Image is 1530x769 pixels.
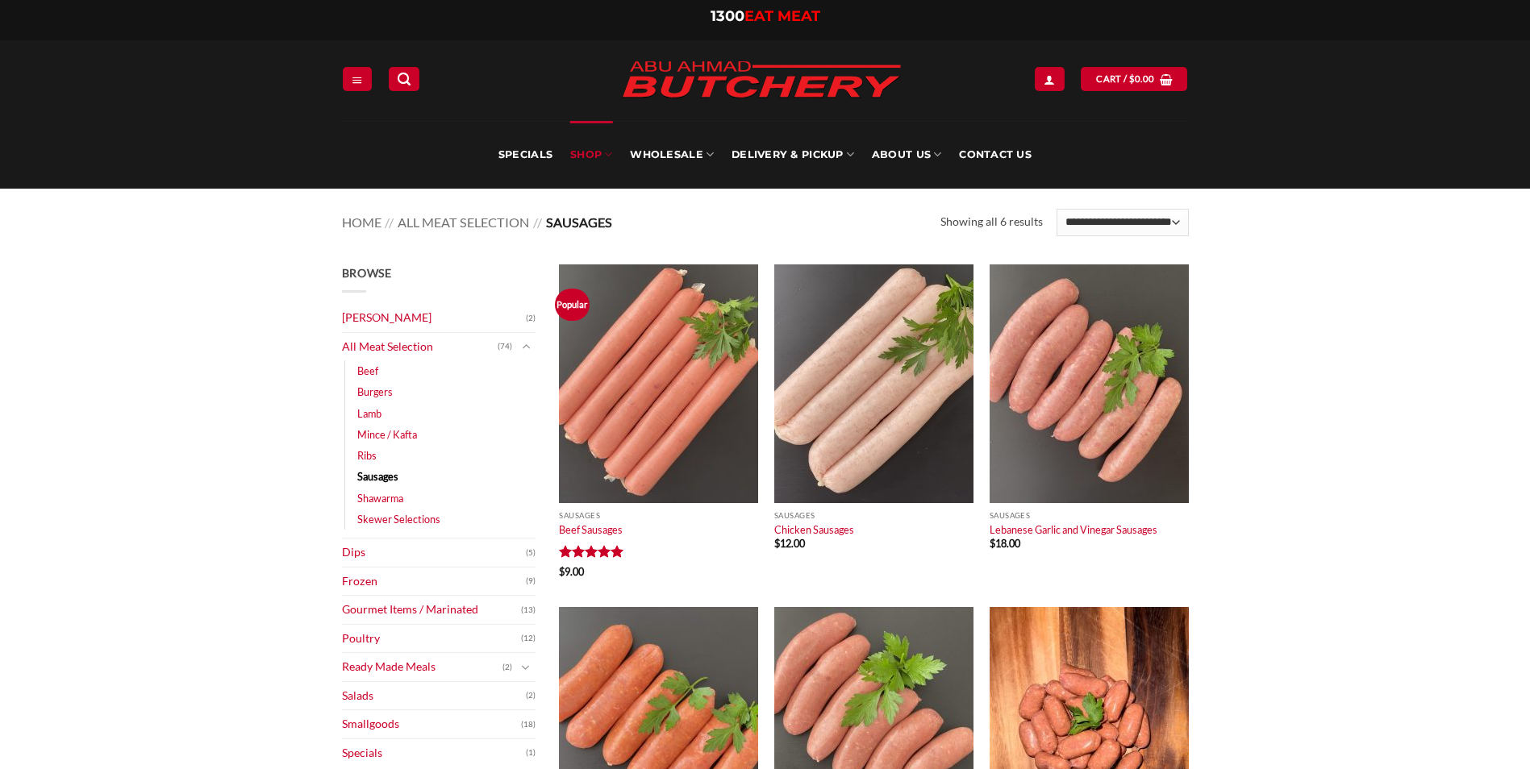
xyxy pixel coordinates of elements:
a: Poultry [342,625,521,653]
a: View cart [1081,67,1187,90]
bdi: 0.00 [1129,73,1155,84]
a: [PERSON_NAME] [342,304,526,332]
span: // [385,214,394,230]
a: Beef [357,360,378,381]
a: Chicken Sausages [774,523,854,536]
a: 1300EAT MEAT [711,7,820,25]
span: Rated out of 5 [559,545,624,564]
span: (1) [526,741,536,765]
a: Gourmet Items / Marinated [342,596,521,624]
p: Sausages [774,511,973,520]
a: Smallgoods [342,710,521,738]
a: Contact Us [959,121,1032,189]
span: $ [774,537,780,550]
span: EAT MEAT [744,7,820,25]
a: Shawarma [357,488,403,509]
a: Mince / Kafta [357,424,417,445]
a: Beef Sausages [559,523,623,536]
a: Ribs [357,445,377,466]
p: Showing all 6 results [940,213,1043,231]
p: Sausages [990,511,1189,520]
bdi: 9.00 [559,565,584,578]
a: Specials [498,121,552,189]
a: Burgers [357,381,393,402]
span: $ [1129,72,1135,86]
span: Browse [342,266,392,280]
a: SHOP [570,121,612,189]
span: Cart / [1096,72,1154,86]
span: // [533,214,542,230]
span: (13) [521,598,536,622]
span: 1300 [711,7,744,25]
select: Shop order [1057,209,1188,236]
a: Menu [343,67,372,90]
img: Beef Sausages [559,264,758,503]
button: Toggle [516,338,536,355]
div: Rated 5 out of 5 [559,545,624,560]
img: Lebanese Garlic and Vinegar Sausages [990,264,1189,503]
bdi: 18.00 [990,537,1020,550]
button: Toggle [516,659,536,676]
span: (12) [521,626,536,651]
span: $ [559,565,565,578]
a: All Meat Selection [342,333,498,361]
span: $ [990,537,995,550]
a: Skewer Selections [357,509,440,530]
a: All Meat Selection [398,214,529,230]
a: Lebanese Garlic and Vinegar Sausages [990,523,1157,536]
a: Salads [342,682,526,710]
a: Sausages [357,466,398,487]
span: (18) [521,713,536,737]
a: Search [389,67,419,90]
span: (2) [502,655,512,680]
span: (74) [498,335,512,359]
a: Delivery & Pickup [732,121,854,189]
a: Ready Made Meals [342,653,502,681]
a: Login [1035,67,1064,90]
span: (9) [526,569,536,593]
span: (5) [526,541,536,565]
p: Sausages [559,511,758,520]
a: Lamb [357,403,381,424]
span: (2) [526,306,536,330]
a: Frozen [342,567,526,596]
a: Home [342,214,381,230]
img: Chicken-Sausages [774,264,973,503]
img: Abu Ahmad Butchery [608,50,915,111]
a: Wholesale [630,121,714,189]
bdi: 12.00 [774,537,805,550]
a: Specials [342,739,526,767]
a: About Us [872,121,941,189]
span: (2) [526,684,536,708]
span: Sausages [546,214,612,230]
a: Dips [342,538,526,567]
